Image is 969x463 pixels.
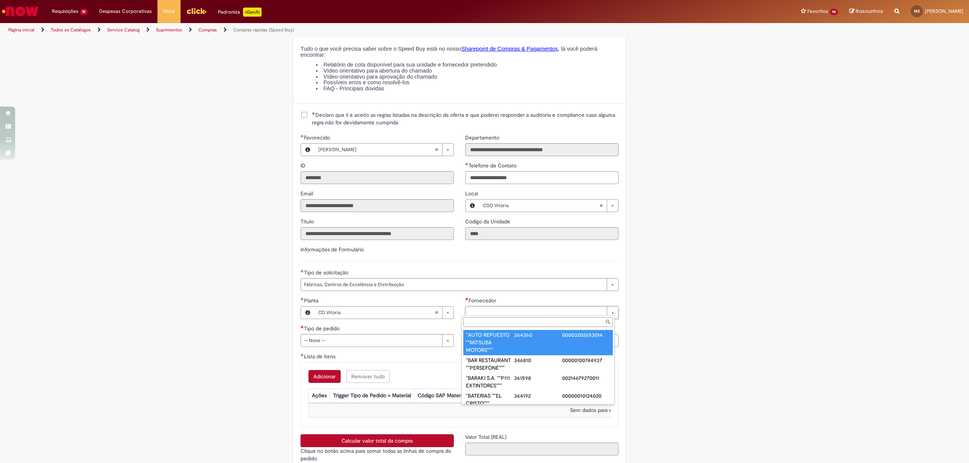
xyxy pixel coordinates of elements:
div: 00214679270011 [562,374,610,382]
div: "BAR RESTAURANT ""PERSEFONE""" [466,356,514,372]
div: 346810 [514,356,562,364]
ul: Fornecedor [462,328,614,404]
div: 364192 [514,392,562,400]
div: "BARAKI S.A. ""P111 EXTINTORES""" [466,374,514,389]
div: 00000100744937 [562,356,610,364]
div: 364360 [514,331,562,339]
div: 00003202653014 [562,331,610,339]
div: 00000010124020 [562,392,610,400]
div: 361598 [514,374,562,382]
div: "BATERIAS ""EL CRISTO""" [466,392,514,407]
div: "AUTO REPUESTO ""MITSUBA MOTORS""" [466,331,514,354]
